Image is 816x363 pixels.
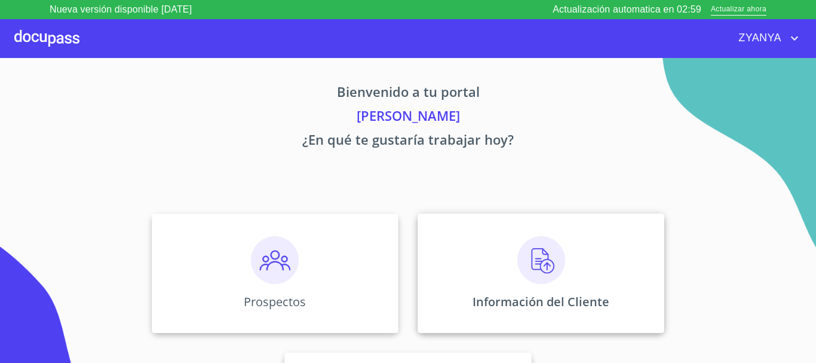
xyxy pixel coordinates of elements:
span: Actualizar ahora [711,4,766,16]
p: [PERSON_NAME] [40,106,776,130]
p: Nueva versión disponible [DATE] [50,2,192,17]
p: Bienvenido a tu portal [40,82,776,106]
p: ¿En qué te gustaría trabajar hoy? [40,130,776,154]
img: carga.png [517,236,565,284]
img: prospectos.png [251,236,299,284]
button: account of current user [729,29,802,48]
p: Información del Cliente [473,294,609,310]
span: ZYANYA [729,29,787,48]
p: Prospectos [244,294,306,310]
p: Actualización automatica en 02:59 [553,2,701,17]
